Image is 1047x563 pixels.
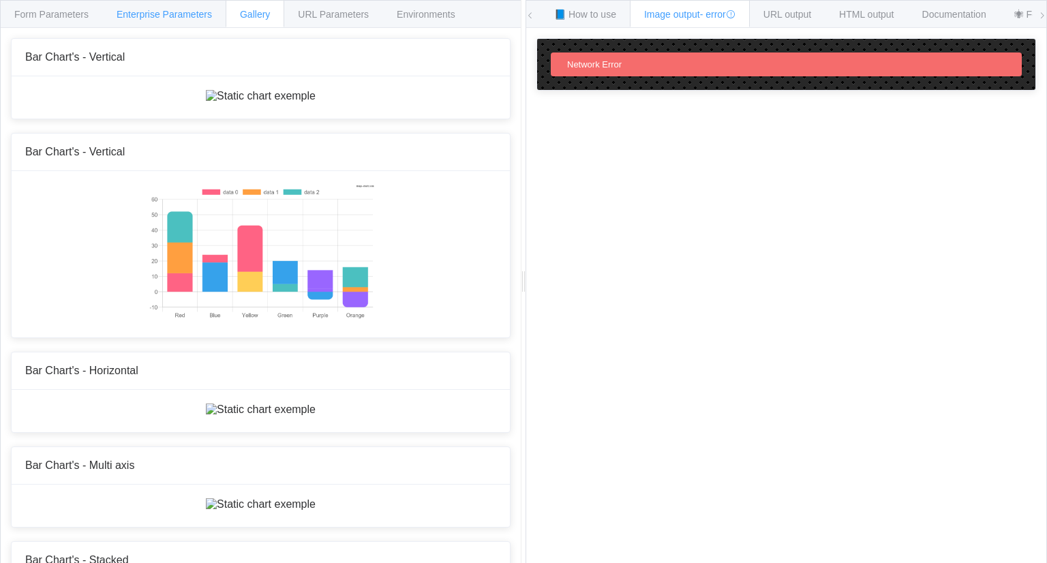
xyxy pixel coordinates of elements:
[763,9,811,20] span: URL output
[839,9,894,20] span: HTML output
[25,51,125,63] span: Bar Chart's - Vertical
[206,404,316,416] img: Static chart exemple
[25,365,138,376] span: Bar Chart's - Horizontal
[147,185,374,321] img: Static chart exemple
[644,9,735,20] span: Image output
[567,59,622,70] span: Network Error
[298,9,369,20] span: URL Parameters
[206,90,316,102] img: Static chart exemple
[14,9,89,20] span: Form Parameters
[700,9,735,20] span: - error
[25,146,125,157] span: Bar Chart's - Vertical
[25,459,134,471] span: Bar Chart's - Multi axis
[117,9,212,20] span: Enterprise Parameters
[206,498,316,511] img: Static chart exemple
[554,9,616,20] span: 📘 How to use
[922,9,986,20] span: Documentation
[240,9,270,20] span: Gallery
[397,9,455,20] span: Environments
